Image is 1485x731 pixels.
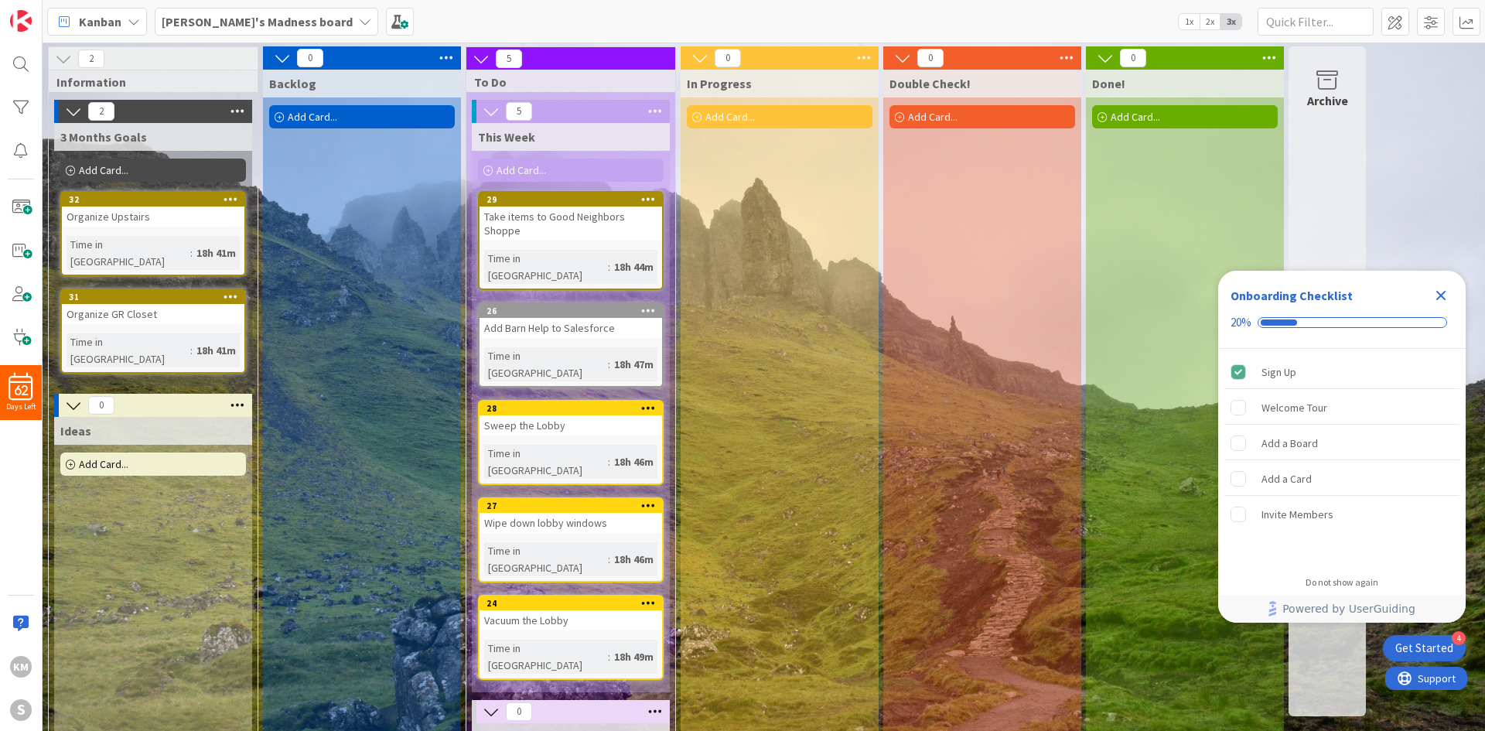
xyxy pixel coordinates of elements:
[56,74,238,90] span: Information
[193,342,240,359] div: 18h 41m
[486,403,662,414] div: 28
[506,702,532,721] span: 0
[478,129,535,145] span: This Week
[62,193,244,227] div: 32Organize Upstairs
[1231,316,1453,330] div: Checklist progress: 20%
[1092,76,1125,91] span: Done!
[67,333,190,367] div: Time in [GEOGRAPHIC_DATA]
[1261,363,1296,381] div: Sign Up
[67,236,190,270] div: Time in [GEOGRAPHIC_DATA]
[908,110,958,124] span: Add Card...
[480,499,662,533] div: 27Wipe down lobby windows
[480,499,662,513] div: 27
[917,49,944,67] span: 0
[480,304,662,318] div: 26
[69,292,244,302] div: 31
[1218,349,1466,566] div: Checklist items
[480,193,662,241] div: 29Take items to Good Neighbors Shoppe
[1111,110,1160,124] span: Add Card...
[1224,391,1459,425] div: Welcome Tour is incomplete.
[705,110,755,124] span: Add Card...
[480,304,662,338] div: 26Add Barn Help to Salesforce
[480,401,662,415] div: 28
[10,656,32,678] div: KM
[480,207,662,241] div: Take items to Good Neighbors Shoppe
[1261,398,1327,417] div: Welcome Tour
[14,385,29,396] span: 62
[190,342,193,359] span: :
[1226,595,1458,623] a: Powered by UserGuiding
[715,49,741,67] span: 0
[608,258,610,275] span: :
[1218,595,1466,623] div: Footer
[486,194,662,205] div: 29
[78,50,104,68] span: 2
[506,102,532,121] span: 5
[474,74,656,90] span: To Do
[1261,505,1333,524] div: Invite Members
[497,163,546,177] span: Add Card...
[1429,283,1453,308] div: Close Checklist
[484,542,608,576] div: Time in [GEOGRAPHIC_DATA]
[486,598,662,609] div: 24
[610,648,657,665] div: 18h 49m
[69,194,244,205] div: 32
[1307,91,1348,110] div: Archive
[480,596,662,610] div: 24
[60,423,91,439] span: Ideas
[1224,497,1459,531] div: Invite Members is incomplete.
[1395,640,1453,656] div: Get Started
[60,129,147,145] span: 3 Months Goals
[288,110,337,124] span: Add Card...
[480,596,662,630] div: 24Vacuum the Lobby
[1282,599,1415,618] span: Powered by UserGuiding
[608,453,610,470] span: :
[88,396,114,415] span: 0
[484,347,608,381] div: Time in [GEOGRAPHIC_DATA]
[297,49,323,67] span: 0
[1218,271,1466,623] div: Checklist Container
[269,76,316,91] span: Backlog
[484,250,608,284] div: Time in [GEOGRAPHIC_DATA]
[480,401,662,436] div: 28Sweep the Lobby
[79,12,121,31] span: Kanban
[687,76,752,91] span: In Progress
[480,193,662,207] div: 29
[62,290,244,324] div: 31Organize GR Closet
[610,551,657,568] div: 18h 46m
[496,50,522,68] span: 5
[10,10,32,32] img: Visit kanbanzone.com
[480,415,662,436] div: Sweep the Lobby
[1306,576,1378,589] div: Do not show again
[1120,49,1146,67] span: 0
[1261,434,1318,453] div: Add a Board
[1179,14,1200,29] span: 1x
[1200,14,1220,29] span: 2x
[1258,8,1374,36] input: Quick Filter...
[610,356,657,373] div: 18h 47m
[484,640,608,674] div: Time in [GEOGRAPHIC_DATA]
[62,193,244,207] div: 32
[480,318,662,338] div: Add Barn Help to Salesforce
[1261,470,1312,488] div: Add a Card
[1220,14,1241,29] span: 3x
[1231,316,1251,330] div: 20%
[1224,426,1459,460] div: Add a Board is incomplete.
[62,207,244,227] div: Organize Upstairs
[610,453,657,470] div: 18h 46m
[486,306,662,316] div: 26
[608,648,610,665] span: :
[79,163,128,177] span: Add Card...
[62,290,244,304] div: 31
[608,356,610,373] span: :
[10,699,32,721] div: S
[1452,631,1466,645] div: 4
[190,244,193,261] span: :
[1224,355,1459,389] div: Sign Up is complete.
[1224,462,1459,496] div: Add a Card is incomplete.
[1231,286,1353,305] div: Onboarding Checklist
[32,2,70,21] span: Support
[1383,635,1466,661] div: Open Get Started checklist, remaining modules: 4
[62,304,244,324] div: Organize GR Closet
[193,244,240,261] div: 18h 41m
